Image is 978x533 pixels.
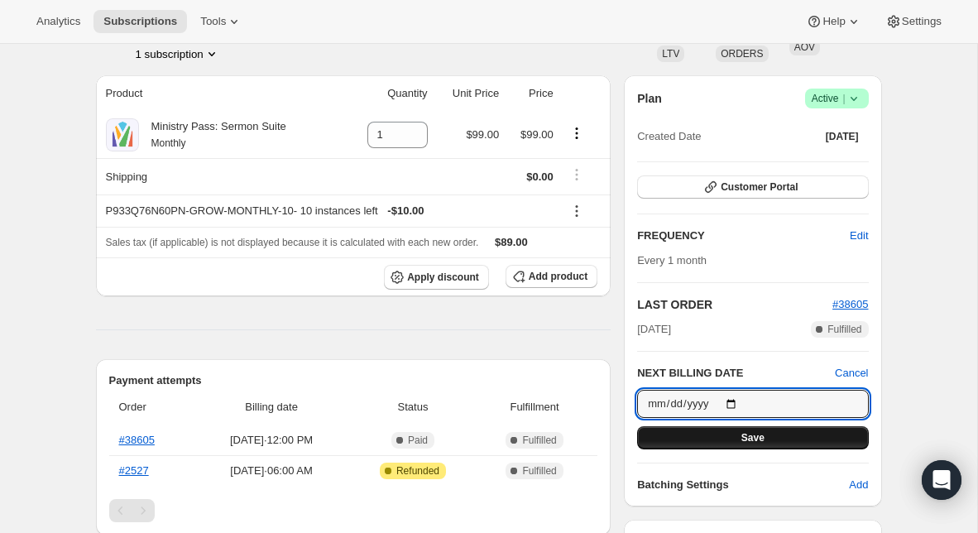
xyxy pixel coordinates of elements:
span: ORDERS [721,48,763,60]
button: Tools [190,10,252,33]
th: Price [504,75,559,112]
span: [DATE] · 12:00 PM [199,432,344,449]
nav: Pagination [109,499,598,522]
span: Add product [529,270,587,283]
span: Subscriptions [103,15,177,28]
span: AOV [794,41,815,53]
th: Product [96,75,343,112]
a: #2527 [119,464,149,477]
h2: Payment attempts [109,372,598,389]
span: LTV [662,48,679,60]
button: Shipping actions [563,166,590,184]
span: Created Date [637,128,701,145]
span: Refunded [396,464,439,478]
span: Fulfilled [522,434,556,447]
span: Add [849,477,868,493]
span: Save [741,431,765,444]
button: Customer Portal [637,175,868,199]
div: Open Intercom Messenger [922,460,961,500]
span: Sales tax (if applicable) is not displayed because it is calculated with each new order. [106,237,479,248]
span: Fulfilled [522,464,556,478]
span: Tools [200,15,226,28]
span: Analytics [36,15,80,28]
button: Apply discount [384,265,489,290]
th: Order [109,389,194,425]
span: Edit [850,228,868,244]
span: $89.00 [495,236,528,248]
h2: NEXT BILLING DATE [637,365,835,382]
button: Analytics [26,10,90,33]
span: Settings [902,15,942,28]
button: Subscriptions [93,10,187,33]
a: #38605 [832,298,868,310]
button: Add product [506,265,597,288]
small: Monthly [151,137,186,149]
img: product img [106,118,139,151]
th: Quantity [343,75,433,112]
th: Shipping [96,158,343,194]
button: Cancel [835,365,868,382]
button: Settings [875,10,952,33]
div: Ministry Pass: Sermon Suite [139,118,286,151]
span: | [842,92,845,105]
span: Customer Portal [721,180,798,194]
div: P933Q76N60PN-GROW-MONTHLY-10 - 10 instances left [106,203,554,219]
th: Unit Price [433,75,505,112]
span: $99.00 [466,128,499,141]
h6: Batching Settings [637,477,849,493]
a: #38605 [119,434,155,446]
span: $0.00 [526,170,554,183]
span: Apply discount [407,271,479,284]
button: [DATE] [816,125,869,148]
span: [DATE] [826,130,859,143]
button: Product actions [136,46,220,62]
h2: FREQUENCY [637,228,850,244]
span: - $10.00 [387,203,424,219]
h2: Plan [637,90,662,107]
span: Every 1 month [637,254,707,266]
span: Status [354,399,472,415]
span: Help [822,15,845,28]
span: Billing date [199,399,344,415]
h2: LAST ORDER [637,296,832,313]
span: Fulfillment [482,399,587,415]
button: Product actions [563,124,590,142]
button: Help [796,10,871,33]
button: Add [839,472,878,498]
span: [DATE] · 06:00 AM [199,463,344,479]
button: Edit [840,223,878,249]
button: #38605 [832,296,868,313]
span: Active [812,90,862,107]
span: Fulfilled [827,323,861,336]
span: [DATE] [637,321,671,338]
span: Paid [408,434,428,447]
button: Save [637,426,868,449]
span: $99.00 [520,128,554,141]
